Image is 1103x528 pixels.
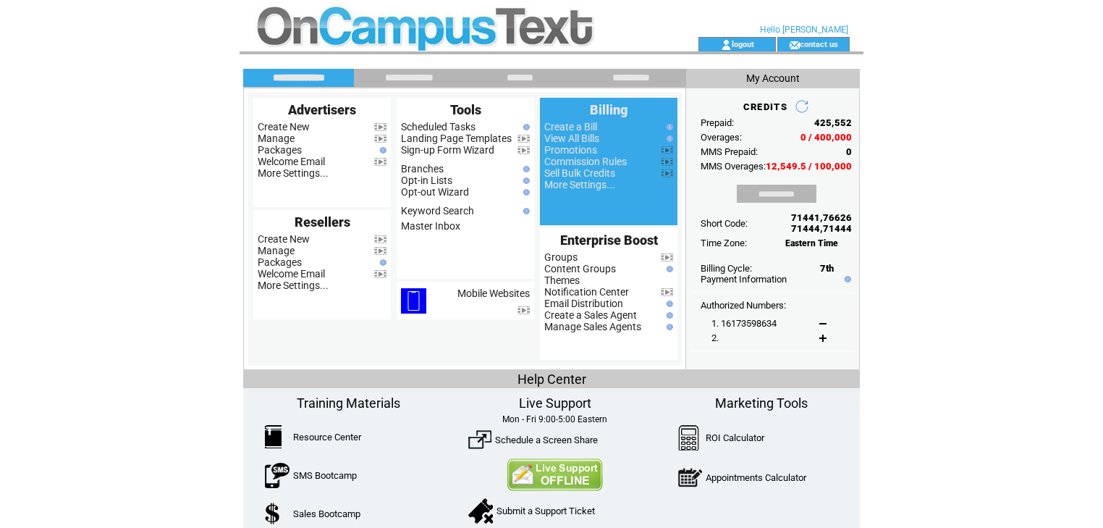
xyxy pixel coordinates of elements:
[544,321,641,332] a: Manage Sales Agents
[701,161,766,172] span: MMS Overages:
[293,508,360,519] a: Sales Bootcamp
[743,101,787,112] span: CREDITS
[590,102,627,117] span: Billing
[401,220,460,232] a: Master Inbox
[265,463,290,488] img: SMSBootcamp.png
[715,395,808,411] span: Marketing Tools
[706,432,764,443] a: ROI Calculator
[520,166,530,172] img: help.gif
[661,158,673,166] img: video.png
[519,395,591,411] span: Live Support
[520,124,530,130] img: help.gif
[544,156,627,167] a: Commission Rules
[265,425,282,448] img: ResourceCenter.png
[791,212,852,234] span: 71441,76626 71444,71444
[820,263,834,274] span: 7th
[760,25,848,35] span: Hello [PERSON_NAME]
[376,147,386,154] img: help.gif
[701,300,786,311] span: Authorized Numbers:
[376,259,386,266] img: help.gif
[701,238,747,248] span: Time Zone:
[401,186,469,198] a: Opt-out Wizard
[258,256,302,268] a: Packages
[663,266,673,272] img: help.gif
[293,432,361,443] a: Resource Center
[507,458,603,491] img: Contact Us
[517,306,530,314] img: video.png
[258,156,325,167] a: Welcome Email
[297,395,400,411] span: Training Materials
[678,425,700,451] img: Calculator.png
[706,472,806,483] a: Appointments Calculator
[468,498,493,524] img: SupportTicket.png
[544,263,616,275] a: Content Groups
[544,298,623,309] a: Email Distribution
[544,167,615,179] a: Sell Bulk Credits
[401,175,452,186] a: Opt-in Lists
[495,435,598,445] a: Schedule a Screen Share
[374,235,386,243] img: video.png
[374,123,386,131] img: video.png
[401,121,476,133] a: Scheduled Tasks
[701,263,752,274] span: Billing Cycle:
[544,286,629,298] a: Notification Center
[746,72,800,84] span: My Account
[258,280,329,291] a: More Settings...
[701,117,734,128] span: Prepaid:
[401,205,474,217] a: Keyword Search
[663,301,673,307] img: help.gif
[544,179,615,190] a: More Settings...
[701,146,758,157] span: MMS Prepaid:
[785,238,838,248] span: Eastern Time
[258,245,295,256] a: Manage
[258,167,329,179] a: More Settings...
[814,117,852,128] span: 425,552
[258,268,325,280] a: Welcome Email
[517,372,586,387] span: Help Center
[663,135,673,142] img: help.gif
[258,121,310,133] a: Create New
[701,132,742,143] span: Overages:
[374,247,386,255] img: video.png
[560,232,658,248] span: Enterprise Boost
[701,218,748,229] span: Short Code:
[520,208,530,214] img: help.gif
[663,312,673,319] img: help.gif
[766,161,852,172] span: 12,549.5 / 100,000
[401,133,512,144] a: Landing Page Templates
[661,146,673,154] img: video.png
[711,332,719,343] span: 2.
[517,135,530,143] img: video.png
[663,324,673,330] img: help.gif
[258,133,295,144] a: Manage
[544,251,578,263] a: Groups
[544,275,580,286] a: Themes
[520,177,530,184] img: help.gif
[721,39,732,51] img: account_icon.gif
[841,276,851,282] img: help.gif
[374,270,386,278] img: video.png
[732,39,754,49] a: logout
[517,146,530,154] img: video.png
[544,121,597,133] a: Create a Bill
[544,133,599,144] a: View All Bills
[502,414,607,424] span: Mon - Fri 9:00-5:00 Eastern
[457,288,530,299] a: Mobile Websites
[711,318,777,329] span: 1. 16173598634
[520,189,530,196] img: help.gif
[800,39,838,49] a: contact us
[468,428,491,451] img: ScreenShare.png
[293,470,357,481] a: SMS Bootcamp
[544,144,597,156] a: Promotions
[789,39,800,51] img: contact_us_icon.gif
[288,102,356,117] span: Advertisers
[701,274,787,285] a: Payment Information
[450,102,481,117] span: Tools
[258,144,302,156] a: Packages
[661,253,673,261] img: video.png
[846,146,852,157] span: 0
[663,124,673,130] img: help.gif
[661,169,673,177] img: video.png
[258,233,310,245] a: Create New
[295,214,350,230] span: Resellers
